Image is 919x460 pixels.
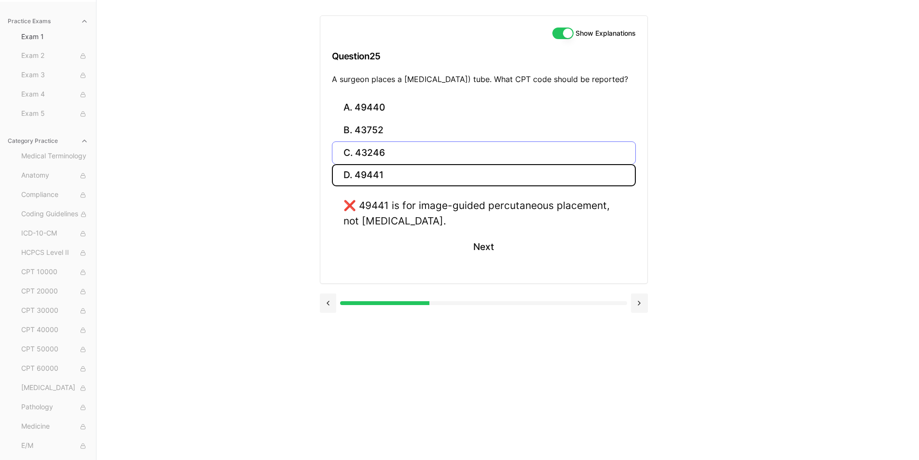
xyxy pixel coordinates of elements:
[332,73,636,85] p: A surgeon places a [MEDICAL_DATA]) tube. What CPT code should be reported?
[21,441,88,451] span: E/M
[21,306,88,316] span: CPT 30000
[21,344,88,355] span: CPT 50000
[332,164,636,187] button: D. 49441
[17,342,92,357] button: CPT 50000
[21,248,88,258] span: HCPCS Level II
[332,42,636,70] h3: Question 25
[17,149,92,164] button: Medical Terminology
[17,322,92,338] button: CPT 40000
[21,151,88,162] span: Medical Terminology
[21,363,88,374] span: CPT 60000
[17,438,92,454] button: E/M
[21,109,88,119] span: Exam 5
[17,303,92,319] button: CPT 30000
[17,245,92,261] button: HCPCS Level II
[332,119,636,142] button: B. 43752
[21,190,88,200] span: Compliance
[17,48,92,64] button: Exam 2
[21,267,88,278] span: CPT 10000
[21,228,88,239] span: ICD-10-CM
[21,51,88,61] span: Exam 2
[17,207,92,222] button: Coding Guidelines
[4,14,92,29] button: Practice Exams
[17,106,92,122] button: Exam 5
[343,198,624,228] div: ❌ 49441 is for image-guided percutaneous placement, not [MEDICAL_DATA].
[17,380,92,396] button: [MEDICAL_DATA]
[17,87,92,102] button: Exam 4
[17,284,92,299] button: CPT 20000
[21,402,88,413] span: Pathology
[462,234,506,260] button: Next
[17,265,92,280] button: CPT 10000
[21,421,88,432] span: Medicine
[17,419,92,434] button: Medicine
[576,30,636,37] label: Show Explanations
[21,209,88,220] span: Coding Guidelines
[21,286,88,297] span: CPT 20000
[17,29,92,44] button: Exam 1
[17,187,92,203] button: Compliance
[17,400,92,415] button: Pathology
[17,168,92,183] button: Anatomy
[17,68,92,83] button: Exam 3
[21,383,88,393] span: [MEDICAL_DATA]
[21,325,88,335] span: CPT 40000
[21,89,88,100] span: Exam 4
[17,361,92,376] button: CPT 60000
[21,70,88,81] span: Exam 3
[332,141,636,164] button: C. 43246
[332,97,636,119] button: A. 49440
[21,32,88,42] span: Exam 1
[17,226,92,241] button: ICD-10-CM
[21,170,88,181] span: Anatomy
[4,133,92,149] button: Category Practice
